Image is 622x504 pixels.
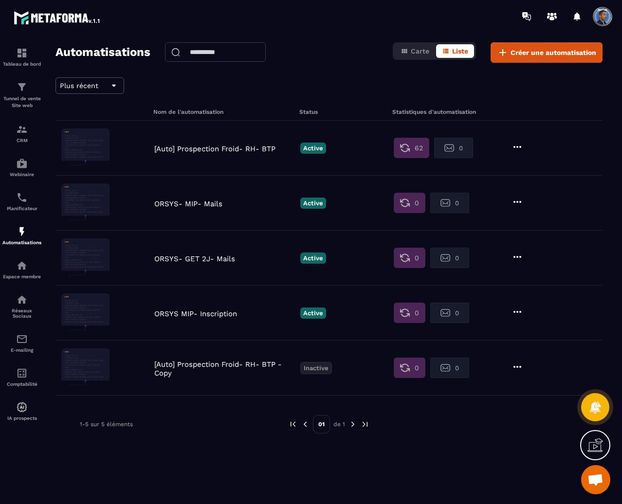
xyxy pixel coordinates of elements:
img: formation [16,47,28,59]
span: Liste [452,47,468,55]
button: 62 [394,138,429,158]
img: automation-background [61,348,110,387]
img: accountant [16,367,28,379]
p: Réseaux Sociaux [2,308,41,319]
button: 0 [394,358,425,378]
button: 0 [394,303,425,323]
img: formation [16,81,28,93]
p: Active [300,198,326,209]
span: Carte [411,47,429,55]
img: formation [16,124,28,135]
img: next [361,420,369,429]
img: automations [16,158,28,169]
p: Inactive [300,362,332,374]
button: 0 [434,138,473,158]
button: 0 [430,303,469,323]
p: CRM [2,138,41,143]
p: [Auto] Prospection Froid- RH- BTP - Copy [154,360,295,378]
p: [Auto] Prospection Froid- RH- BTP [154,144,295,153]
a: automationsautomationsEspace membre [2,252,41,287]
img: second stat [440,363,450,373]
span: 62 [415,143,423,153]
span: 0 [455,364,459,372]
a: schedulerschedulerPlanificateur [2,184,41,218]
p: Tableau de bord [2,61,41,67]
p: IA prospects [2,415,41,421]
a: formationformationTunnel de vente Site web [2,74,41,116]
h6: Nom de l'automatisation [153,108,297,115]
span: 0 [455,254,459,262]
img: prev [301,420,310,429]
img: automations [16,401,28,413]
button: 0 [394,193,425,213]
img: second stat [440,308,450,318]
button: 0 [430,193,469,213]
a: formationformationCRM [2,116,41,150]
span: 0 [455,199,459,207]
button: Liste [436,44,474,58]
span: 0 [455,309,459,317]
span: Plus récent [60,82,98,90]
p: Webinaire [2,172,41,177]
img: next [348,420,357,429]
img: logo [14,9,101,26]
span: 0 [415,363,419,373]
span: 0 [415,253,419,263]
a: automationsautomationsAutomatisations [2,218,41,252]
h2: Automatisations [55,42,150,63]
img: first stat [400,143,410,153]
img: automations [16,260,28,271]
a: automationsautomationsWebinaire [2,150,41,184]
p: Planificateur [2,206,41,211]
span: 0 [415,198,419,208]
p: ORSYS- GET 2J- Mails [154,254,295,263]
a: emailemailE-mailing [2,326,41,360]
p: 01 [313,415,330,433]
img: automation-background [61,293,110,332]
img: second stat [444,143,454,153]
img: automation-background [61,128,110,167]
h6: Statistiques d'automatisation [392,108,483,115]
img: prev [289,420,297,429]
img: first stat [400,253,410,263]
img: automation-background [61,238,110,277]
a: social-networksocial-networkRéseaux Sociaux [2,287,41,326]
img: automation-background [61,183,110,222]
img: automations [16,226,28,237]
p: Comptabilité [2,381,41,387]
img: second stat [440,253,450,263]
button: 0 [430,358,469,378]
span: 0 [459,144,463,152]
p: Tunnel de vente Site web [2,95,41,109]
button: 0 [430,248,469,268]
p: Active [300,252,326,264]
img: social-network [16,294,28,306]
button: Carte [395,44,435,58]
img: first stat [400,308,410,318]
img: second stat [440,198,450,208]
p: 1-5 sur 5 éléments [80,421,133,428]
p: Active [300,143,326,154]
h6: Status [299,108,390,115]
button: 0 [394,248,425,268]
button: Créer une automatisation [491,42,603,63]
p: E-mailing [2,347,41,353]
p: ORSYS- MIP- Mails [154,199,295,208]
p: ORSYS MIP- Inscription [154,309,295,318]
p: Espace membre [2,274,41,279]
a: accountantaccountantComptabilité [2,360,41,394]
img: email [16,333,28,345]
img: scheduler [16,192,28,203]
span: Créer une automatisation [511,48,596,57]
span: 0 [415,308,419,318]
p: Active [300,307,326,319]
a: Ouvrir le chat [581,465,610,494]
p: Automatisations [2,240,41,245]
img: first stat [400,363,410,373]
p: de 1 [333,420,345,428]
img: first stat [400,198,410,208]
a: formationformationTableau de bord [2,40,41,74]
